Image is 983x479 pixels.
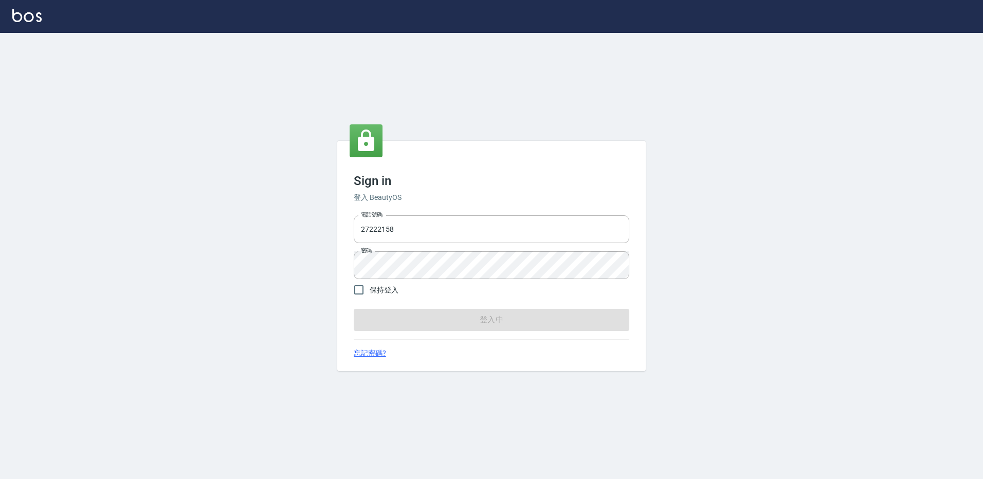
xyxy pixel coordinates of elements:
label: 電話號碼 [361,211,383,218]
span: 保持登入 [370,285,398,296]
a: 忘記密碼? [354,348,386,359]
img: Logo [12,9,42,22]
h6: 登入 BeautyOS [354,192,629,203]
label: 密碼 [361,247,372,254]
h3: Sign in [354,174,629,188]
